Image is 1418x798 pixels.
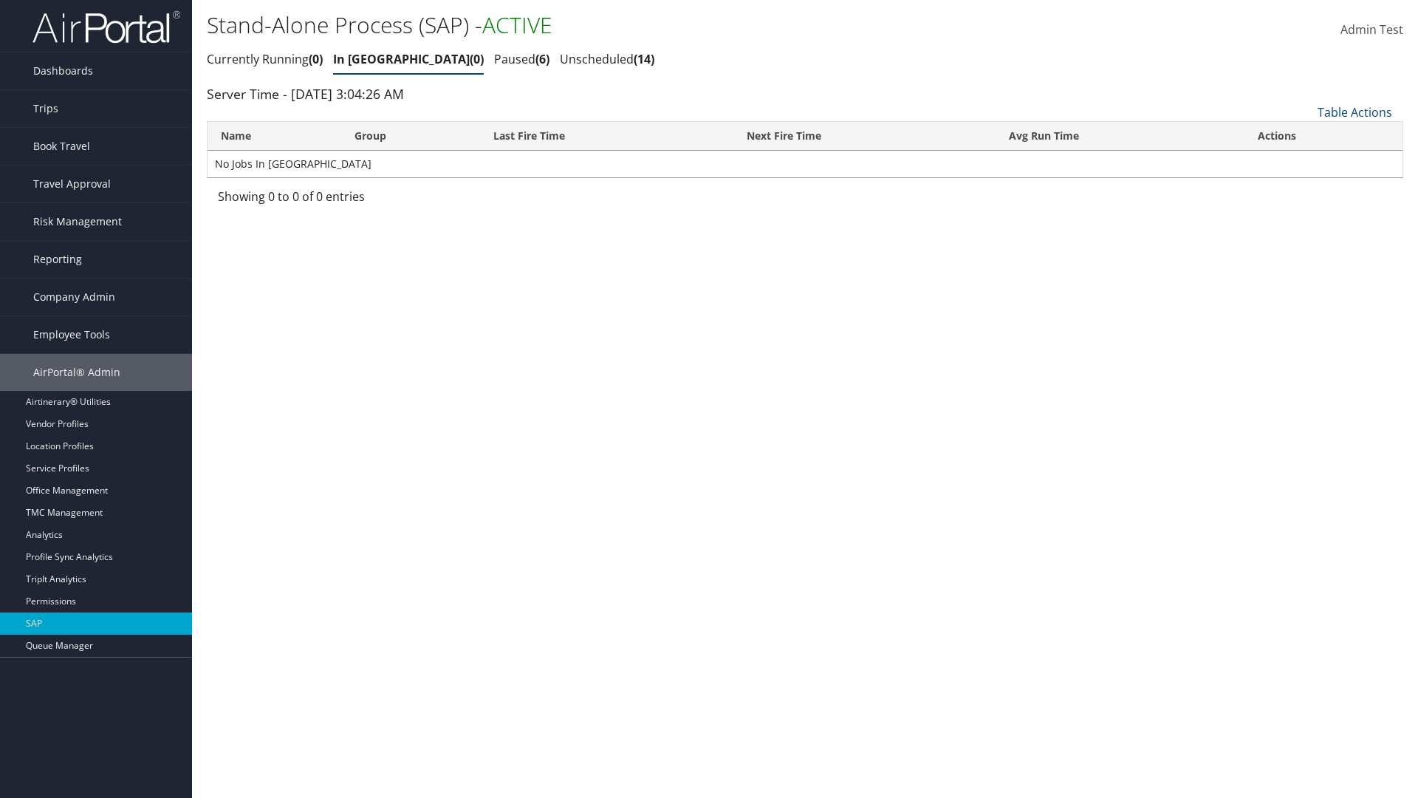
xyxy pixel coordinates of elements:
[733,122,996,151] th: Next Fire Time: activate to sort column descending
[207,84,1403,103] div: Server Time - [DATE] 3:04:26 AM
[33,166,111,202] span: Travel Approval
[996,122,1245,151] th: Avg Run Time: activate to sort column ascending
[207,10,1004,41] h1: Stand-Alone Process (SAP) -
[309,51,323,67] span: 0
[207,51,323,67] a: Currently Running0
[32,10,180,44] img: airportal-logo.png
[208,122,341,151] th: Name: activate to sort column ascending
[33,316,110,353] span: Employee Tools
[470,51,484,67] span: 0
[341,122,479,151] th: Group: activate to sort column ascending
[218,188,495,213] div: Showing 0 to 0 of 0 entries
[1318,104,1392,120] a: Table Actions
[33,128,90,165] span: Book Travel
[33,203,122,240] span: Risk Management
[1244,122,1402,151] th: Actions
[634,51,654,67] span: 14
[333,51,484,67] a: In [GEOGRAPHIC_DATA]0
[480,122,733,151] th: Last Fire Time: activate to sort column ascending
[33,52,93,89] span: Dashboards
[33,279,115,316] span: Company Admin
[33,90,58,127] span: Trips
[535,51,549,67] span: 6
[560,51,654,67] a: Unscheduled14
[482,10,552,40] span: ACTIVE
[33,354,120,391] span: AirPortal® Admin
[494,51,549,67] a: Paused6
[1340,7,1403,53] a: Admin Test
[1340,21,1403,38] span: Admin Test
[33,241,82,278] span: Reporting
[208,151,1402,177] td: No Jobs In [GEOGRAPHIC_DATA]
